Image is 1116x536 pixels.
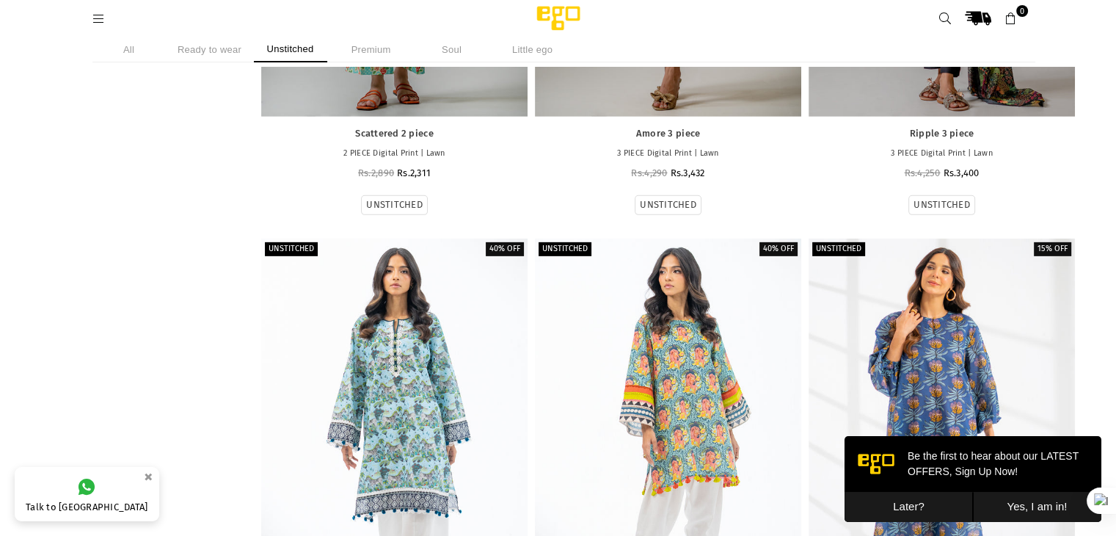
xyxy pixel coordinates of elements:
[670,167,704,178] span: Rs.3,432
[1016,5,1028,17] span: 0
[998,5,1024,32] a: 0
[1034,242,1071,256] label: 15% off
[269,148,520,160] p: 2 PIECE Digital Print | Lawn
[265,242,318,256] label: Unstitched
[845,436,1101,521] iframe: webpush-onsite
[415,37,489,62] li: Soul
[496,37,569,62] li: Little ego
[539,242,591,256] label: Unstitched
[358,167,394,178] span: Rs.2,890
[542,128,794,140] a: Amore 3 piece
[173,37,247,62] li: Ready to wear
[366,199,423,211] label: UNSTITCHED
[943,167,979,178] span: Rs.3,400
[92,37,166,62] li: All
[904,167,940,178] span: Rs.4,250
[816,128,1068,140] a: Ripple 3 piece
[816,148,1068,160] p: 3 PIECE Digital Print | Lawn
[269,128,520,140] a: Scattered 2 piece
[86,12,112,23] a: Menu
[335,37,408,62] li: Premium
[139,465,157,489] button: ×
[542,148,794,160] p: 3 PIECE Digital Print | Lawn
[812,242,865,256] label: Unstitched
[254,37,327,62] li: Unstitched
[496,4,621,33] img: Ego
[759,242,798,256] label: 40% off
[128,56,257,86] button: Yes, I am in!
[15,467,159,521] a: Talk to [GEOGRAPHIC_DATA]
[631,167,667,178] span: Rs.4,290
[640,199,696,211] label: UNSTITCHED
[397,167,431,178] span: Rs.2,311
[486,242,524,256] label: 40% off
[932,5,958,32] a: Search
[913,199,970,211] label: UNSTITCHED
